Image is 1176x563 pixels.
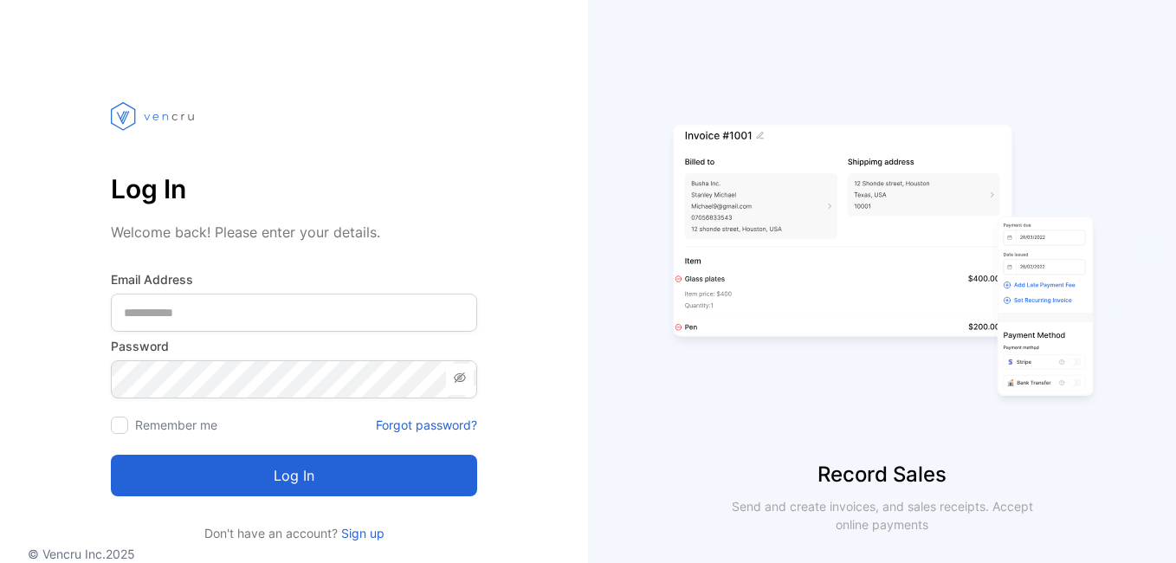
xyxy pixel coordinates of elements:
button: Log in [111,455,477,496]
p: Don't have an account? [111,524,477,542]
img: slider image [666,69,1099,459]
label: Email Address [111,270,477,288]
p: Log In [111,168,477,210]
a: Forgot password? [376,416,477,434]
p: Record Sales [588,459,1176,490]
p: Send and create invoices, and sales receipts. Accept online payments [716,497,1049,534]
img: vencru logo [111,69,197,163]
label: Password [111,337,477,355]
label: Remember me [135,417,217,432]
a: Sign up [338,526,384,540]
p: Welcome back! Please enter your details. [111,222,477,243]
